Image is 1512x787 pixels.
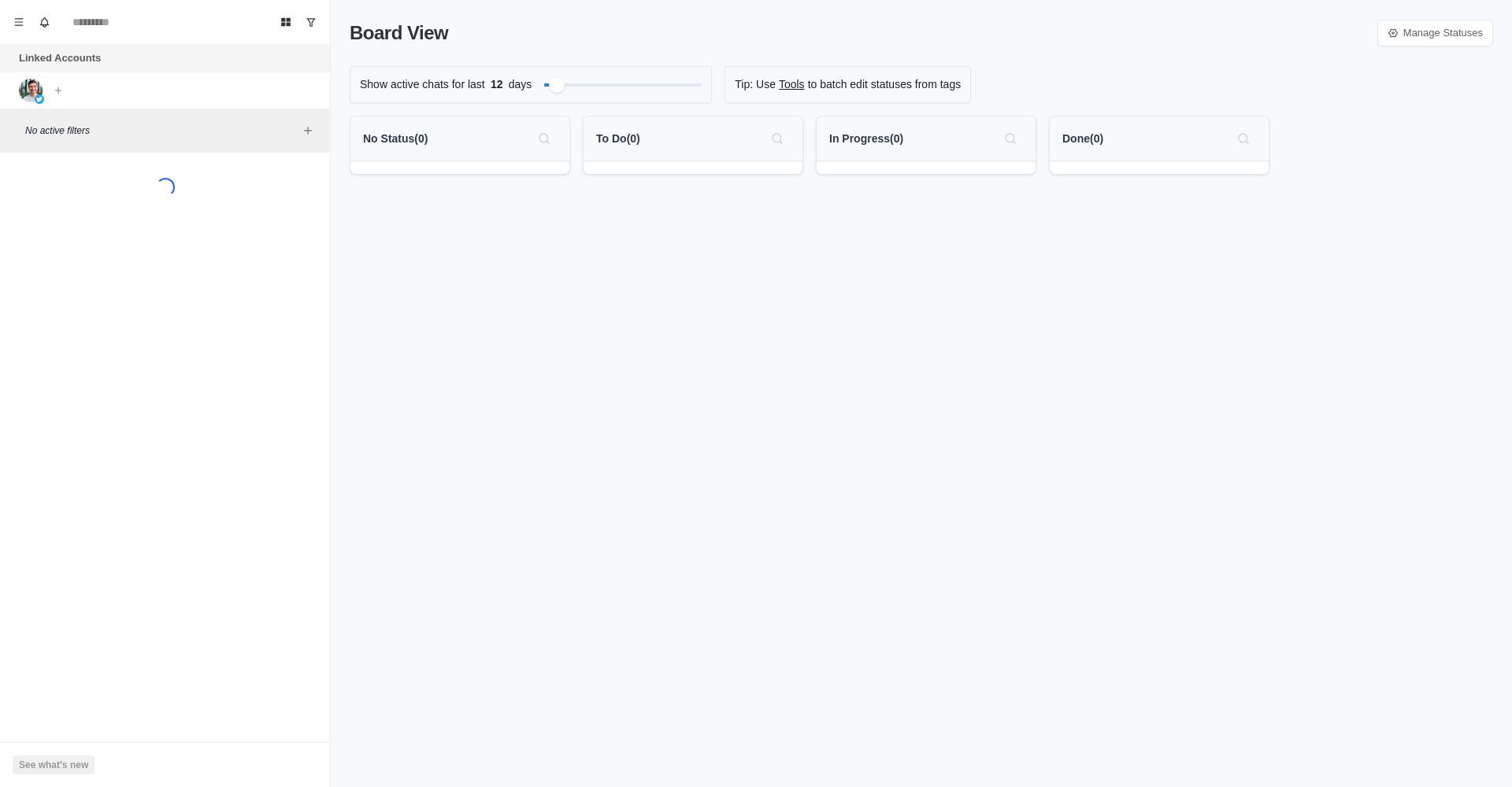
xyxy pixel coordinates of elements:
[19,79,43,102] img: picture
[1377,20,1493,46] a: Manage Statuses
[485,76,509,93] span: 12
[735,76,776,93] p: Tip: Use
[19,50,101,66] p: Linked Accounts
[13,756,94,774] button: See what's new
[49,81,68,100] button: Add account
[549,77,565,93] div: Filter by activity days
[298,9,324,35] button: Show unread conversations
[273,9,298,35] button: Board View
[779,76,805,93] a: Tools
[532,126,557,151] button: Search
[31,9,57,35] button: Notifications
[765,126,790,151] button: Search
[808,76,962,93] p: to batch edit statuses from tags
[1231,126,1256,151] button: Search
[1062,131,1103,147] p: Done ( 0 )
[350,19,448,47] p: Board View
[829,131,903,147] p: In Progress ( 0 )
[998,126,1023,151] button: Search
[596,131,640,147] p: To Do ( 0 )
[6,9,31,35] button: Menu
[298,121,317,140] button: Add filters
[509,76,532,93] p: days
[25,124,298,138] p: No active filters
[360,76,485,93] p: Show active chats for last
[35,94,44,104] img: picture
[363,131,428,147] p: No Status ( 0 )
